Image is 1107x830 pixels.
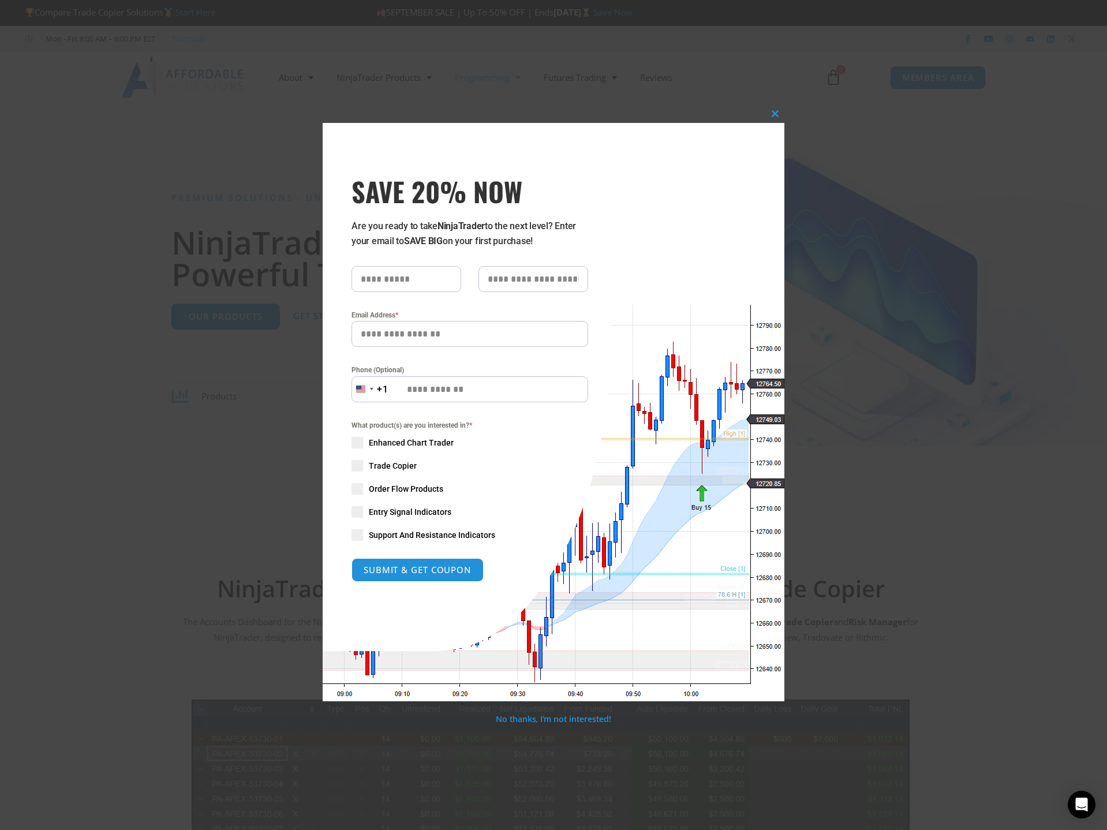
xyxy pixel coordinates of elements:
[351,529,588,541] label: Support And Resistance Indicators
[351,460,588,472] label: Trade Copier
[351,175,588,207] h3: SAVE 20% NOW
[404,235,443,246] strong: SAVE BIG
[351,558,484,582] button: SUBMIT & GET COUPON
[496,713,611,724] a: No thanks, I’m not interested!
[351,309,588,321] label: Email Address
[351,506,588,518] label: Entry Signal Indicators
[377,382,388,397] div: +1
[437,220,485,231] strong: NinjaTrader
[1068,791,1095,818] div: Open Intercom Messenger
[351,437,588,448] label: Enhanced Chart Trader
[351,483,588,495] label: Order Flow Products
[369,437,454,448] span: Enhanced Chart Trader
[369,529,495,541] span: Support And Resistance Indicators
[351,219,588,249] p: Are you ready to take to the next level? Enter your email to on your first purchase!
[369,460,417,472] span: Trade Copier
[351,376,388,402] button: Selected country
[351,364,588,376] label: Phone (Optional)
[369,483,443,495] span: Order Flow Products
[369,506,451,518] span: Entry Signal Indicators
[351,420,588,431] span: What product(s) are you interested in?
